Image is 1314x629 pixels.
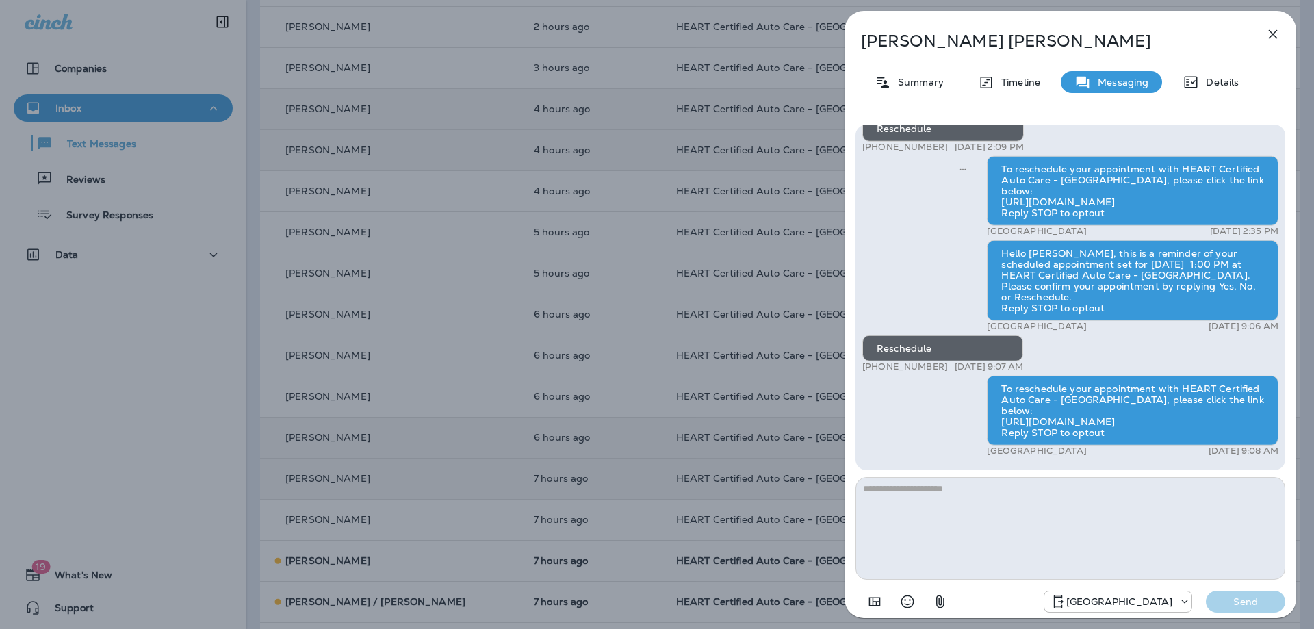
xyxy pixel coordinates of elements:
[1044,593,1191,610] div: +1 (847) 262-3704
[861,31,1235,51] p: [PERSON_NAME] [PERSON_NAME]
[891,77,944,88] p: Summary
[1066,596,1172,607] p: [GEOGRAPHIC_DATA]
[862,142,948,153] p: [PHONE_NUMBER]
[955,361,1023,372] p: [DATE] 9:07 AM
[987,321,1086,332] p: [GEOGRAPHIC_DATA]
[987,446,1086,457] p: [GEOGRAPHIC_DATA]
[1091,77,1148,88] p: Messaging
[1209,446,1278,457] p: [DATE] 9:08 AM
[1210,226,1278,237] p: [DATE] 2:35 PM
[987,240,1278,321] div: Hello [PERSON_NAME], this is a reminder of your scheduled appointment set for [DATE] 1:00 PM at H...
[987,156,1278,226] div: To reschedule your appointment with HEART Certified Auto Care - [GEOGRAPHIC_DATA], please click t...
[1209,321,1278,332] p: [DATE] 9:06 AM
[959,162,966,175] span: Sent
[955,142,1024,153] p: [DATE] 2:09 PM
[862,361,948,372] p: [PHONE_NUMBER]
[861,588,888,615] button: Add in a premade template
[987,376,1278,446] div: To reschedule your appointment with HEART Certified Auto Care - [GEOGRAPHIC_DATA], please click t...
[894,588,921,615] button: Select an emoji
[987,226,1086,237] p: [GEOGRAPHIC_DATA]
[862,335,1023,361] div: Reschedule
[994,77,1040,88] p: Timeline
[862,116,1024,142] div: Reschedule
[1199,77,1239,88] p: Details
